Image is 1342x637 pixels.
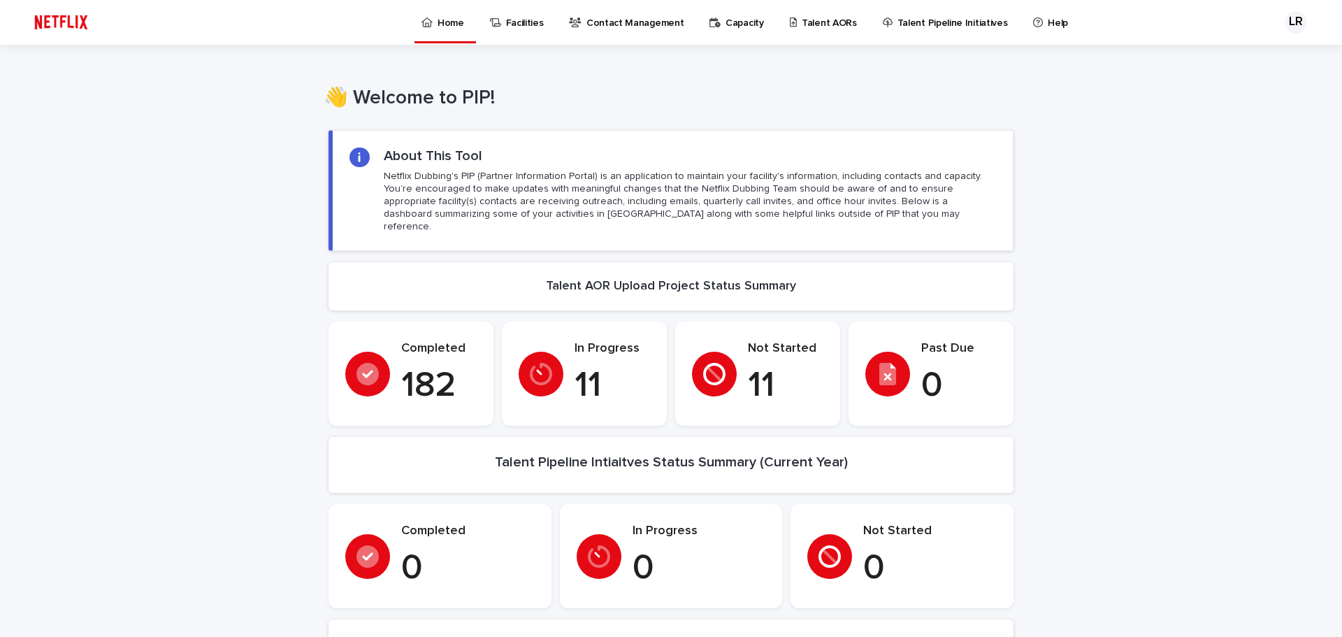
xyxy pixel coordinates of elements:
[401,547,535,589] p: 0
[1285,11,1307,34] div: LR
[921,341,997,357] p: Past Due
[546,279,796,294] h2: Talent AOR Upload Project Status Summary
[863,524,997,539] p: Not Started
[575,341,650,357] p: In Progress
[401,524,535,539] p: Completed
[384,148,482,164] h2: About This Tool
[921,365,997,407] p: 0
[748,341,823,357] p: Not Started
[401,341,477,357] p: Completed
[748,365,823,407] p: 11
[28,8,94,36] img: ifQbXi3ZQGMSEF7WDB7W
[575,365,650,407] p: 11
[384,170,996,234] p: Netflix Dubbing's PIP (Partner Information Portal) is an application to maintain your facility's ...
[495,454,848,471] h2: Talent Pipeline Intiaitves Status Summary (Current Year)
[401,365,477,407] p: 182
[324,87,1009,110] h1: 👋 Welcome to PIP!
[633,547,766,589] p: 0
[633,524,766,539] p: In Progress
[863,547,997,589] p: 0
